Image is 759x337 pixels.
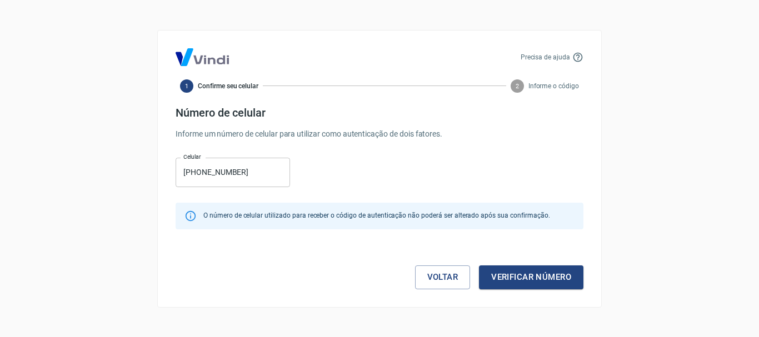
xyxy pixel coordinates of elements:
button: Verificar número [479,265,583,289]
div: O número de celular utilizado para receber o código de autenticação não poderá ser alterado após ... [203,206,550,226]
span: Informe o código [528,81,579,91]
h4: Número de celular [176,106,583,119]
img: Logo Vind [176,48,229,66]
a: Voltar [415,265,471,289]
p: Informe um número de celular para utilizar como autenticação de dois fatores. [176,128,583,140]
label: Celular [183,153,201,161]
text: 1 [185,82,188,89]
p: Precisa de ajuda [521,52,570,62]
span: Confirme seu celular [198,81,258,91]
text: 2 [516,82,519,89]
